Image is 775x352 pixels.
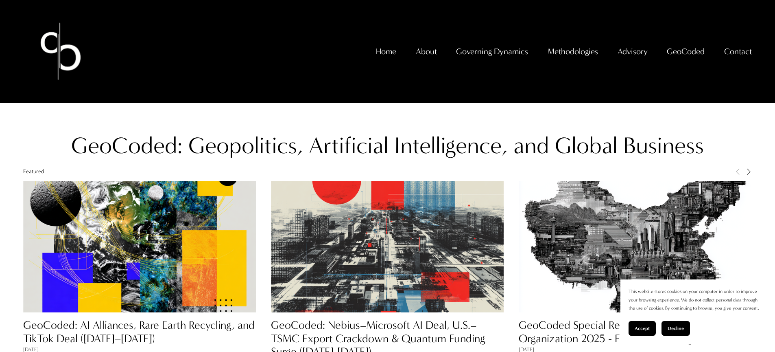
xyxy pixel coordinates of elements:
span: Previous [735,168,741,175]
span: Advisory [618,44,648,59]
span: Governing Dynamics [456,44,528,59]
a: folder dropdown [548,43,598,60]
button: Accept [629,321,656,336]
a: folder dropdown [618,43,648,60]
p: This website stores cookies on your computer in order to improve your browsing experience. We do ... [629,288,759,313]
span: Accept [635,326,650,331]
span: Methodologies [548,44,598,59]
span: Contact [724,44,752,59]
h2: GeoCoded: Geopolitics, Artificial Intelligence, and Global Business [23,131,752,161]
a: GeoCoded: AI Alliances, Rare Earth Recycling, and TikTok Deal ([DATE]–[DATE]) [23,319,255,345]
a: folder dropdown [724,43,752,60]
section: Cookie banner [620,279,767,344]
span: Decline [668,326,684,331]
span: GeoCoded [667,44,705,59]
a: GeoCoded Special Report: Shanghai Cooperation Organization 2025 - Executive Intelligence [519,319,747,345]
a: folder dropdown [416,43,437,60]
a: GeoCoded: Nebius–Microsoft AI Deal, U.S.–TSMC Export Crackdown &amp; Quantum Funding Surge (Sep 2... [271,181,504,312]
span: Featured [23,168,44,175]
a: GeoCoded Special Report: Shanghai Cooperation Organization 2025 - Executive Intelligence [519,181,752,312]
img: Christopher Sanchez &amp; Co. [23,14,98,89]
a: Home [376,43,396,60]
a: GeoCoded: AI Alliances, Rare Earth Recycling, and TikTok Deal (Sept 9–15, 2025) [23,181,256,312]
span: About [416,44,437,59]
span: Next [745,168,752,175]
a: folder dropdown [456,43,528,60]
a: folder dropdown [667,43,705,60]
button: Decline [661,321,690,336]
